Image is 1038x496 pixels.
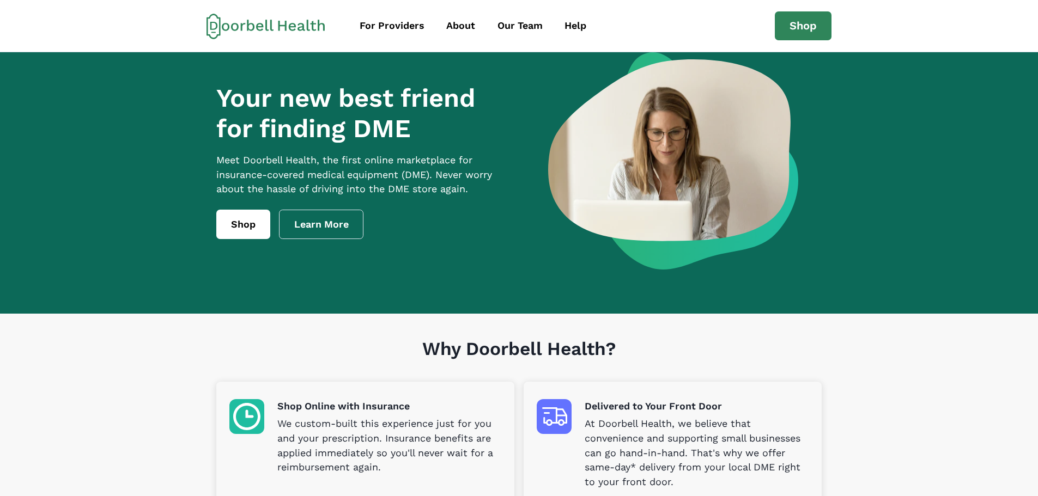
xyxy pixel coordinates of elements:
p: Meet Doorbell Health, the first online marketplace for insurance-covered medical equipment (DME).... [216,153,513,197]
a: About [436,14,485,38]
div: Help [564,19,586,33]
h1: Your new best friend for finding DME [216,83,513,144]
img: a woman looking at a computer [548,52,798,270]
a: Shop [216,210,270,239]
a: Our Team [488,14,553,38]
a: For Providers [350,14,434,38]
a: Learn More [279,210,364,239]
img: Delivered to Your Front Door icon [537,399,572,434]
div: About [446,19,475,33]
a: Shop [775,11,831,41]
p: We custom-built this experience just for you and your prescription. Insurance benefits are applie... [277,417,501,475]
p: At Doorbell Health, we believe that convenience and supporting small businesses can go hand-in-ha... [585,417,809,489]
a: Help [555,14,596,38]
p: Shop Online with Insurance [277,399,501,414]
img: Shop Online with Insurance icon [229,399,264,434]
div: For Providers [360,19,424,33]
div: Our Team [497,19,543,33]
h1: Why Doorbell Health? [216,338,822,382]
p: Delivered to Your Front Door [585,399,809,414]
